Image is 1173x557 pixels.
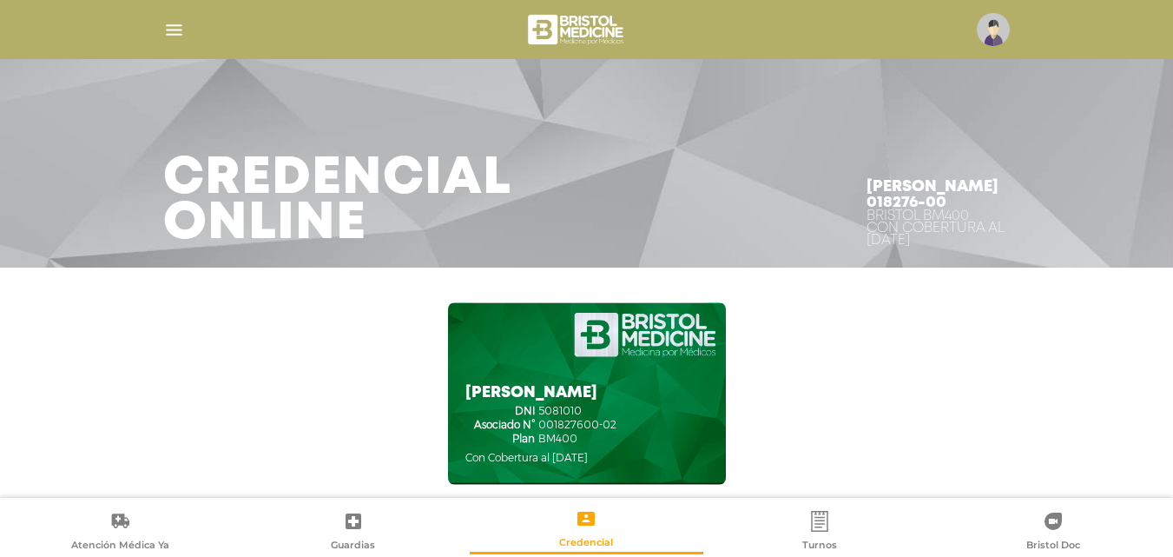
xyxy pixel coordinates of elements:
[538,433,577,445] span: BM400
[163,19,185,41] img: Cober_menu-lines-white.svg
[3,510,237,554] a: Atención Médica Ya
[559,536,613,552] span: Credencial
[465,433,535,445] span: Plan
[538,405,582,417] span: 5081010
[470,507,703,552] a: Credencial
[538,419,616,431] span: 001827600-02
[703,510,937,554] a: Turnos
[465,405,535,417] span: dni
[465,451,588,464] span: Con Cobertura al [DATE]
[465,384,616,403] h5: [PERSON_NAME]
[867,210,1011,247] div: Bristol BM400 Con Cobertura al [DATE]
[163,156,511,247] h3: Credencial Online
[71,539,169,554] span: Atención Médica Ya
[465,419,535,431] span: Asociado N°
[802,539,837,554] span: Turnos
[525,9,629,50] img: bristol-medicine-blanco.png
[331,539,375,554] span: Guardias
[977,13,1010,46] img: profile-placeholder.svg
[1026,539,1080,554] span: Bristol Doc
[237,510,471,554] a: Guardias
[867,179,1011,210] h4: [PERSON_NAME] 018276-00
[936,510,1170,554] a: Bristol Doc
